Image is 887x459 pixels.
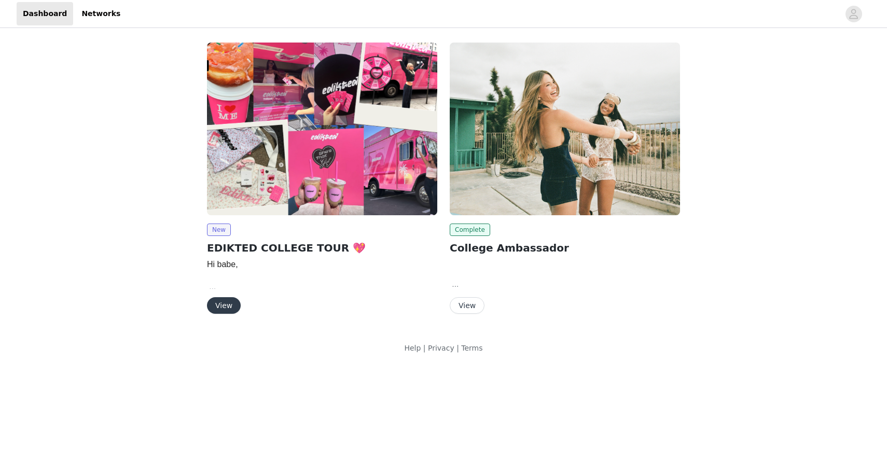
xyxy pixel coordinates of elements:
[450,302,484,310] a: View
[404,344,421,352] a: Help
[17,2,73,25] a: Dashboard
[207,302,241,310] a: View
[450,224,490,236] span: Complete
[423,344,426,352] span: |
[207,43,437,215] img: Edikted
[450,297,484,314] button: View
[75,2,127,25] a: Networks
[207,297,241,314] button: View
[207,260,238,269] span: Hi babe,
[450,240,680,256] h2: College Ambassador
[849,6,858,22] div: avatar
[428,344,454,352] a: Privacy
[450,43,680,215] img: Edikted
[207,224,231,236] span: New
[461,344,482,352] a: Terms
[207,240,437,256] h2: EDIKTED COLLEGE TOUR 💖
[456,344,459,352] span: |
